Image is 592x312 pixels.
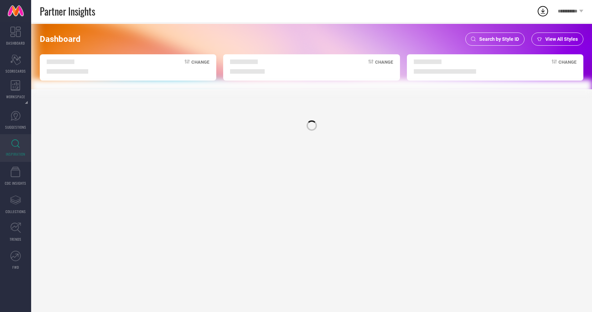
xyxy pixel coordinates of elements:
span: Partner Insights [40,4,95,18]
span: SCORECARDS [6,68,26,74]
span: Change [191,59,209,74]
span: Change [558,59,576,74]
span: CDC INSIGHTS [5,181,26,186]
span: FWD [12,265,19,270]
span: COLLECTIONS [6,209,26,214]
span: Change [375,59,393,74]
span: WORKSPACE [6,94,25,99]
span: DASHBOARD [6,40,25,46]
span: View All Styles [545,36,578,42]
span: SUGGESTIONS [5,125,26,130]
span: Search by Style ID [479,36,519,42]
span: TRENDS [10,237,21,242]
span: INSPIRATION [6,152,25,157]
div: Open download list [537,5,549,17]
span: Dashboard [40,34,81,44]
